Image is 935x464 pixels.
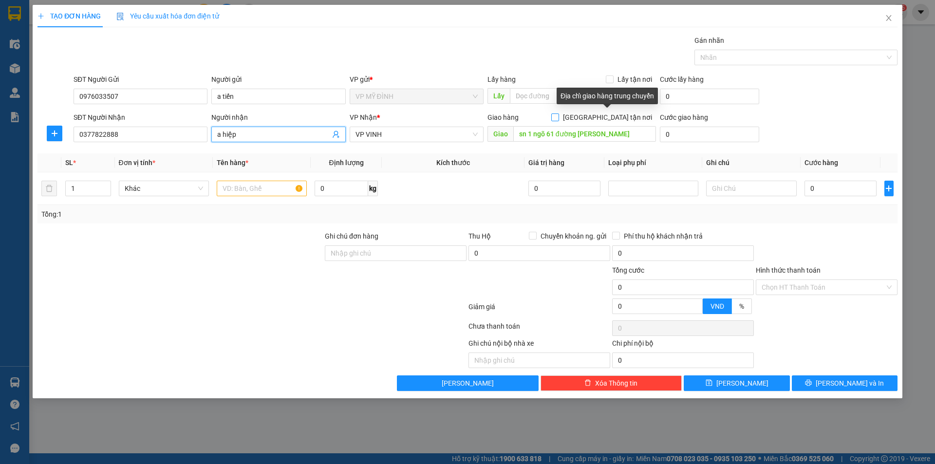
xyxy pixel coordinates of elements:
[74,74,207,85] div: SĐT Người Gửi
[487,75,516,83] span: Lấy hàng
[537,231,610,241] span: Chuyển khoản ng. gửi
[702,153,800,172] th: Ghi chú
[368,181,378,196] span: kg
[528,159,564,167] span: Giá trị hàng
[397,375,539,391] button: [PERSON_NAME]
[211,74,345,85] div: Người gửi
[12,8,82,39] strong: CHUYỂN PHÁT NHANH AN PHÚ QUÝ
[329,159,363,167] span: Định lượng
[325,245,467,261] input: Ghi chú đơn hàng
[217,159,248,167] span: Tên hàng
[541,375,682,391] button: deleteXóa Thông tin
[487,126,513,142] span: Giao
[350,113,377,121] span: VP Nhận
[804,159,838,167] span: Cước hàng
[711,302,724,310] span: VND
[684,375,789,391] button: save[PERSON_NAME]
[217,181,307,196] input: VD: Bàn, Ghế
[612,338,754,353] div: Chi phí nội bộ
[706,379,712,387] span: save
[694,37,724,44] label: Gán nhãn
[116,12,219,20] span: Yêu cầu xuất hóa đơn điện tử
[756,266,821,274] label: Hình thức thanh toán
[47,130,62,137] span: plus
[604,153,702,172] th: Loại phụ phí
[660,127,759,142] input: Cước giao hàng
[510,88,656,104] input: Dọc đường
[11,41,83,74] span: [GEOGRAPHIC_DATA], [GEOGRAPHIC_DATA] ↔ [GEOGRAPHIC_DATA]
[125,181,203,196] span: Khác
[660,113,708,121] label: Cước giao hàng
[660,89,759,104] input: Cước lấy hàng
[816,378,884,389] span: [PERSON_NAME] và In
[65,159,73,167] span: SL
[612,266,644,274] span: Tổng cước
[468,353,610,368] input: Nhập ghi chú
[350,74,484,85] div: VP gửi
[355,89,478,104] span: VP MỸ ĐÌNH
[595,378,637,389] span: Xóa Thông tin
[41,181,57,196] button: delete
[559,112,656,123] span: [GEOGRAPHIC_DATA] tận nơi
[528,181,601,196] input: 0
[37,12,101,20] span: TẠO ĐƠN HÀNG
[37,13,44,19] span: plus
[487,88,510,104] span: Lấy
[885,14,893,22] span: close
[716,378,768,389] span: [PERSON_NAME]
[332,130,340,138] span: user-add
[557,88,658,104] div: Địa chỉ giao hàng trung chuyển
[614,74,656,85] span: Lấy tận nơi
[885,185,893,192] span: plus
[467,321,611,338] div: Chưa thanh toán
[468,338,610,353] div: Ghi chú nội bộ nhà xe
[706,181,796,196] input: Ghi Chú
[584,379,591,387] span: delete
[41,209,361,220] div: Tổng: 1
[513,126,656,142] input: Dọc đường
[211,112,345,123] div: Người nhận
[436,159,470,167] span: Kích thước
[884,181,894,196] button: plus
[487,113,519,121] span: Giao hàng
[116,13,124,20] img: icon
[5,53,10,101] img: logo
[47,126,62,141] button: plus
[467,301,611,318] div: Giảm giá
[805,379,812,387] span: printer
[119,159,155,167] span: Đơn vị tính
[325,232,378,240] label: Ghi chú đơn hàng
[792,375,898,391] button: printer[PERSON_NAME] và In
[442,378,494,389] span: [PERSON_NAME]
[74,112,207,123] div: SĐT Người Nhận
[660,75,704,83] label: Cước lấy hàng
[875,5,902,32] button: Close
[739,302,744,310] span: %
[468,232,491,240] span: Thu Hộ
[620,231,707,241] span: Phí thu hộ khách nhận trả
[355,127,478,142] span: VP VINH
